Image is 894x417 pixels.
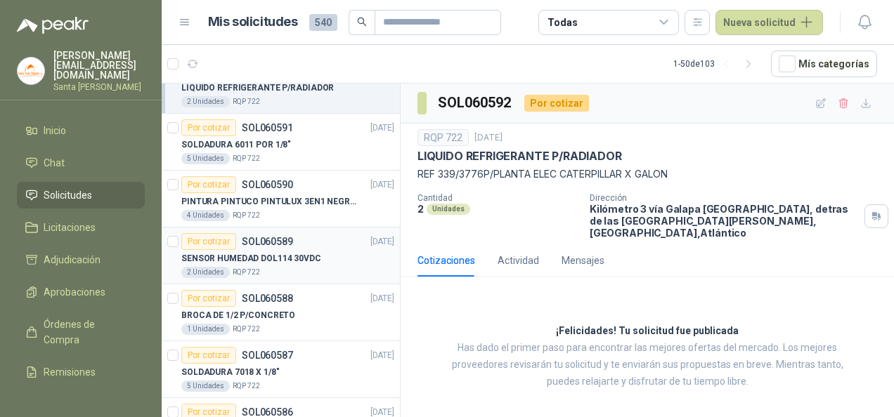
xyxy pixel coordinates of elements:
[162,57,400,114] a: Por cotizarSOL060592[DATE] LIQUIDO REFRIGERANTE P/RADIADOR2 UnidadesRQP 722
[370,121,394,135] p: [DATE]
[548,15,577,30] div: Todas
[162,284,400,341] a: Por cotizarSOL060588[DATE] BROCA DE 1/2 P/CONCRETO1 UnidadesRQP 722
[498,253,539,268] div: Actividad
[233,267,260,278] p: RQP 722
[53,83,145,91] p: Santa [PERSON_NAME]
[242,237,293,246] p: SOL060589
[181,153,230,164] div: 5 Unidades
[562,253,604,268] div: Mensajes
[673,53,760,75] div: 1 - 50 de 103
[17,359,145,385] a: Remisiones
[370,178,394,192] p: [DATE]
[44,220,96,235] span: Licitaciones
[181,119,236,136] div: Por cotizar
[17,214,145,241] a: Licitaciones
[233,96,260,107] p: RQP 722
[181,195,356,208] p: PINTURA PINTUCO PINTULUX 3EN1 NEGRO X G
[181,309,295,322] p: BROCA DE 1/2 P/CONCRETO
[590,203,859,239] p: Kilómetro 3 vía Galapa [GEOGRAPHIC_DATA], detras de las [GEOGRAPHIC_DATA][PERSON_NAME], [GEOGRAPH...
[370,349,394,362] p: [DATE]
[370,235,394,249] p: [DATE]
[181,380,230,392] div: 5 Unidades
[17,17,89,34] img: Logo peakr
[417,203,424,215] p: 2
[181,96,230,107] div: 2 Unidades
[242,180,293,190] p: SOL060590
[162,114,400,171] a: Por cotizarSOL060591[DATE] SOLDADURA 6011 POR 1/8"5 UnidadesRQP 722
[44,284,105,300] span: Aprobaciones
[474,131,503,145] p: [DATE]
[44,364,96,380] span: Remisiones
[181,233,236,250] div: Por cotizar
[715,10,823,35] button: Nueva solicitud
[357,17,367,27] span: search
[17,246,145,273] a: Adjudicación
[233,210,260,221] p: RQP 722
[309,14,337,31] span: 540
[242,407,293,417] p: SOL060586
[181,347,236,364] div: Por cotizar
[162,341,400,398] a: Por cotizarSOL060587[DATE] SOLDADURA 7018 X 1/8"5 UnidadesRQP 722
[233,324,260,335] p: RQP 722
[181,267,230,278] div: 2 Unidades
[524,95,589,112] div: Por cotizar
[417,149,621,164] p: LIQUIDO REFRIGERANTE P/RADIADOR
[208,12,298,32] h1: Mis solicitudes
[181,138,291,152] p: SOLDADURA 6011 POR 1/8"
[44,123,66,138] span: Inicio
[17,279,145,305] a: Aprobaciones
[590,193,859,203] p: Dirección
[242,123,293,133] p: SOL060591
[181,252,321,265] p: SENSOR HUMEDAD DOL114 30VDC
[370,292,394,305] p: [DATE]
[438,92,513,114] h3: SOL060592
[53,51,145,80] p: [PERSON_NAME] [EMAIL_ADDRESS][DOMAIN_NAME]
[18,58,44,84] img: Company Logo
[417,253,475,268] div: Cotizaciones
[162,227,400,284] a: Por cotizarSOL060589[DATE] SENSOR HUMEDAD DOL114 30VDC2 UnidadesRQP 722
[44,187,92,203] span: Solicitudes
[17,150,145,176] a: Chat
[44,252,101,267] span: Adjudicación
[417,166,877,182] p: REF 339/3776P/PLANTA ELEC CATERPILLAR X GALON
[181,324,230,335] div: 1 Unidades
[242,350,293,360] p: SOL060587
[417,193,578,203] p: Cantidad
[181,176,236,193] div: Por cotizar
[44,317,131,347] span: Órdenes de Compra
[233,153,260,164] p: RQP 722
[181,366,279,379] p: SOLDADURA 7018 X 1/8"
[771,51,877,77] button: Mís categorías
[162,171,400,227] a: Por cotizarSOL060590[DATE] PINTURA PINTUCO PINTULUX 3EN1 NEGRO X G4 UnidadesRQP 722
[427,204,470,215] div: Unidades
[17,311,145,353] a: Órdenes de Compra
[17,117,145,144] a: Inicio
[17,182,145,208] a: Solicitudes
[181,210,230,221] div: 4 Unidades
[556,323,739,340] h3: ¡Felicidades! Tu solicitud fue publicada
[417,129,469,146] div: RQP 722
[436,340,859,390] p: Has dado el primer paso para encontrar las mejores ofertas del mercado. Los mejores proveedores r...
[181,81,334,95] p: LIQUIDO REFRIGERANTE P/RADIADOR
[242,293,293,303] p: SOL060588
[44,155,65,171] span: Chat
[181,290,236,307] div: Por cotizar
[233,380,260,392] p: RQP 722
